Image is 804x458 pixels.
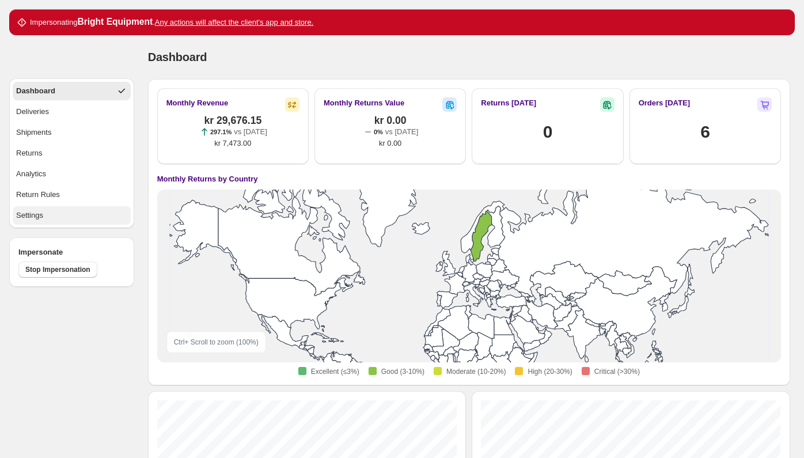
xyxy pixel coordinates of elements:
[16,210,43,221] div: Settings
[166,331,266,353] div: Ctrl + Scroll to zoom ( 100 %)
[639,97,690,109] h2: Orders [DATE]
[13,82,131,100] button: Dashboard
[166,97,229,109] h2: Monthly Revenue
[210,128,232,135] span: 297.1%
[528,367,572,376] span: High (20-30%)
[16,147,43,159] div: Returns
[481,97,536,109] h2: Returns [DATE]
[543,120,552,143] h1: 0
[234,126,267,138] p: vs [DATE]
[13,103,131,121] button: Deliveries
[374,128,383,135] span: 0%
[148,51,207,63] span: Dashboard
[13,165,131,183] button: Analytics
[374,115,407,126] span: kr 0.00
[13,186,131,204] button: Return Rules
[13,144,131,162] button: Returns
[16,106,49,118] div: Deliveries
[594,367,640,376] span: Critical (>30%)
[214,138,251,149] span: kr 7,473.00
[18,247,125,258] h4: Impersonate
[13,206,131,225] button: Settings
[385,126,419,138] p: vs [DATE]
[324,97,404,109] h2: Monthly Returns Value
[16,189,60,200] div: Return Rules
[30,16,313,28] p: Impersonating .
[311,367,359,376] span: Excellent (≤3%)
[157,173,258,185] h4: Monthly Returns by Country
[204,115,261,126] span: kr 29,676.15
[77,17,153,27] strong: Bright Equipment
[379,138,401,149] span: kr 0.00
[18,262,97,278] button: Stop Impersonation
[381,367,424,376] span: Good (3-10%)
[700,120,710,143] h1: 6
[25,265,90,274] span: Stop Impersonation
[446,367,506,376] span: Moderate (10-20%)
[16,85,55,97] div: Dashboard
[13,123,131,142] button: Shipments
[16,168,46,180] div: Analytics
[16,127,51,138] div: Shipments
[155,18,313,27] u: Any actions will affect the client's app and store.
